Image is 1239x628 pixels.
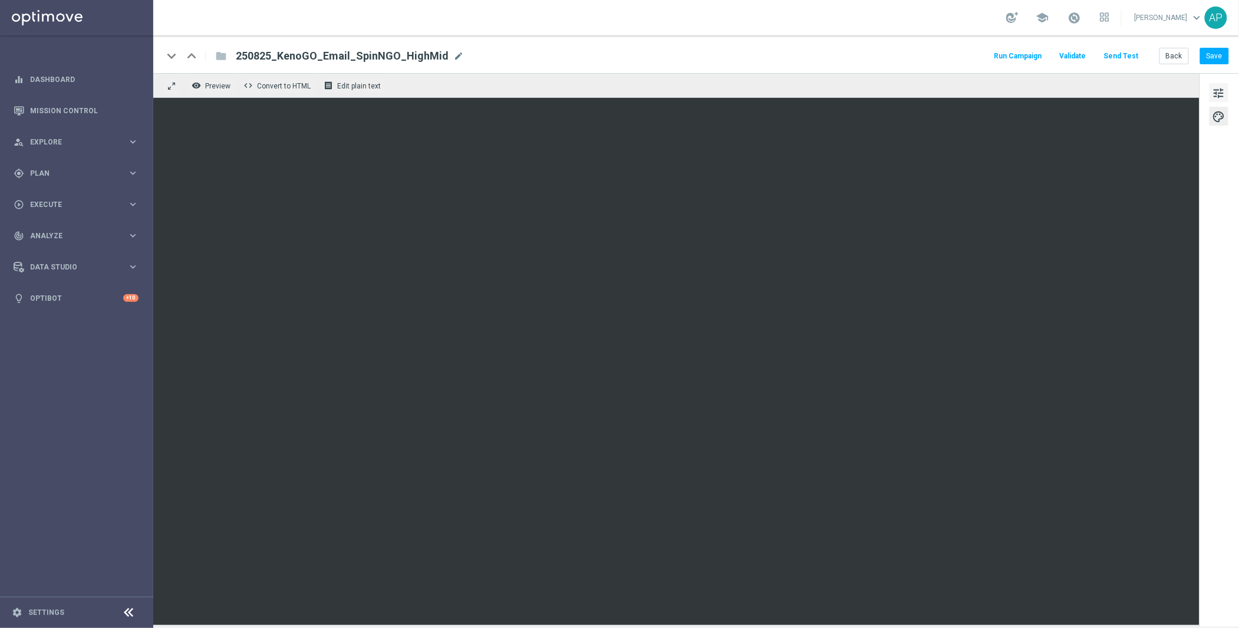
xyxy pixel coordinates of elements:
span: Convert to HTML [257,82,311,90]
i: lightbulb [14,293,24,304]
div: Dashboard [14,64,139,95]
div: Data Studio [14,262,127,272]
button: remove_red_eye Preview [189,78,236,93]
button: lightbulb Optibot +10 [13,294,139,303]
a: [PERSON_NAME]keyboard_arrow_down [1133,9,1205,27]
i: track_changes [14,231,24,241]
span: code [243,81,253,90]
a: Optibot [30,282,123,314]
i: receipt [324,81,333,90]
button: Mission Control [13,106,139,116]
i: gps_fixed [14,168,24,179]
span: Edit plain text [337,82,381,90]
i: keyboard_arrow_right [127,136,139,147]
button: tune [1210,83,1228,102]
i: remove_red_eye [192,81,201,90]
i: keyboard_arrow_right [127,199,139,210]
i: keyboard_arrow_right [127,230,139,241]
button: play_circle_outline Execute keyboard_arrow_right [13,200,139,209]
i: keyboard_arrow_right [127,167,139,179]
span: tune [1212,86,1225,101]
i: person_search [14,137,24,147]
span: keyboard_arrow_down [1191,11,1204,24]
div: Execute [14,199,127,210]
button: track_changes Analyze keyboard_arrow_right [13,231,139,241]
i: settings [12,607,22,618]
i: keyboard_arrow_right [127,261,139,272]
div: Explore [14,137,127,147]
i: play_circle_outline [14,199,24,210]
i: equalizer [14,74,24,85]
span: Preview [205,82,230,90]
button: equalizer Dashboard [13,75,139,84]
button: palette [1210,107,1228,126]
span: Plan [30,170,127,177]
button: Validate [1058,48,1088,64]
div: +10 [123,294,139,302]
div: Plan [14,168,127,179]
button: person_search Explore keyboard_arrow_right [13,137,139,147]
a: Dashboard [30,64,139,95]
span: Validate [1060,52,1086,60]
div: Mission Control [14,95,139,126]
span: 250825_KenoGO_Email_SpinNGO_HighMid [236,49,449,63]
span: palette [1212,109,1225,124]
button: Back [1159,48,1189,64]
a: Settings [28,609,64,616]
a: Mission Control [30,95,139,126]
span: mode_edit [453,51,464,61]
span: Execute [30,201,127,208]
button: Send Test [1102,48,1141,64]
div: Analyze [14,231,127,241]
button: Data Studio keyboard_arrow_right [13,262,139,272]
button: code Convert to HTML [240,78,316,93]
button: receipt Edit plain text [321,78,386,93]
span: Explore [30,139,127,146]
div: Optibot [14,282,139,314]
button: Run Campaign [993,48,1044,64]
button: gps_fixed Plan keyboard_arrow_right [13,169,139,178]
span: Analyze [30,232,127,239]
button: Save [1200,48,1229,64]
span: Data Studio [30,264,127,271]
span: school [1036,11,1049,24]
div: AP [1205,6,1227,29]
